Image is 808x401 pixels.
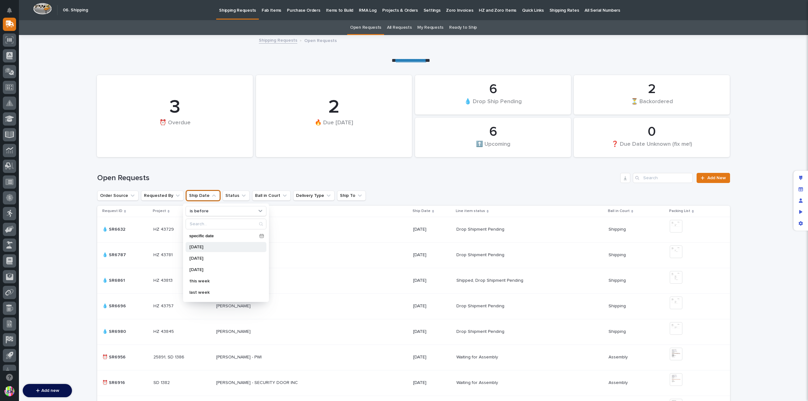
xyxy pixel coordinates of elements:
[707,176,726,180] span: Add New
[23,384,72,397] button: Add new
[252,191,291,201] button: Ball in Court
[426,98,560,111] div: 💧 Drop Ship Pending
[102,302,127,309] p: 💧 SR6696
[189,245,256,249] p: [DATE]
[585,140,719,154] div: ❓ Due Date Unknown (fix me!)
[153,277,174,283] p: HZ 43813
[413,380,451,386] p: [DATE]
[413,304,451,309] p: [DATE]
[153,208,166,215] p: Project
[189,234,257,238] p: specific date
[153,379,171,386] p: SD 1382
[3,385,16,398] button: users-avatar
[153,251,174,258] p: HZ 43781
[153,302,175,309] p: HZ 43757
[97,293,730,319] tr: 💧 SR6696💧 SR6696 HZ 43757HZ 43757 [PERSON_NAME][PERSON_NAME] [DATE]Drop Shipment PendingDrop Ship...
[413,227,451,232] p: [DATE]
[585,81,719,97] div: 2
[293,191,335,201] button: Delivery Type
[456,328,506,334] p: Drop Shipment Pending
[259,36,297,44] a: Shipping Requests
[141,191,184,201] button: Requested By
[153,328,175,334] p: HZ 43845
[304,37,337,44] p: Open Requests
[609,226,627,232] p: Shipping
[97,268,730,293] tr: 💧 SR6861💧 SR6861 HZ 43813HZ 43813 [PERSON_NAME][PERSON_NAME] [DATE]Shipped, Drop Shipment Pending...
[337,191,366,201] button: Ship To
[413,278,451,283] p: [DATE]
[795,184,806,195] div: Manage fields and data
[795,172,806,184] div: Edit layout
[413,355,451,360] p: [DATE]
[216,353,263,360] p: [PERSON_NAME] - PWI
[97,242,730,268] tr: 💧 SR6787💧 SR6787 HZ 43781HZ 43781 [PERSON_NAME][PERSON_NAME] [DATE]Drop Shipment PendingDrop Ship...
[186,231,266,241] div: specific date
[102,226,127,232] p: 💧 SR6632
[585,124,719,140] div: 0
[585,98,719,111] div: ⏳ Backordered
[267,119,401,139] div: 🔥 Due [DATE]
[413,329,451,334] p: [DATE]
[697,173,730,183] a: Add New
[609,328,627,334] p: Shipping
[456,208,485,215] p: Line item status
[189,268,256,272] p: [DATE]
[153,353,186,360] p: 25891, SD 1386
[153,226,175,232] p: HZ 43729
[189,256,256,261] p: [DATE]
[669,208,690,215] p: Packing List
[267,96,401,119] div: 2
[102,328,127,334] p: 💧 SR6980
[456,302,506,309] p: Drop Shipment Pending
[426,140,560,154] div: ⬆️ Upcoming
[413,208,431,215] p: Ship Date
[426,124,560,140] div: 6
[108,119,242,139] div: ⏰ Overdue
[3,4,16,17] button: Notifications
[97,370,730,396] tr: ⏰ SR6916⏰ SR6916 SD 1382SD 1382 [PERSON_NAME] - SECURITY DOOR INC[PERSON_NAME] - SECURITY DOOR IN...
[456,226,506,232] p: Drop Shipment Pending
[190,209,209,214] p: is before
[456,353,499,360] p: Waiting for Assembly
[216,379,299,386] p: [PERSON_NAME] - SECURITY DOOR INC
[609,277,627,283] p: Shipping
[108,96,242,119] div: 3
[3,371,16,384] button: Open support chat
[102,208,122,215] p: Request ID
[350,20,381,35] a: Open Requests
[102,353,127,360] p: ⏰ SR6956
[8,8,16,18] div: Notifications
[102,379,126,386] p: ⏰ SR6916
[102,251,127,258] p: 💧 SR6787
[387,20,412,35] a: All Requests
[97,217,730,242] tr: 💧 SR6632💧 SR6632 HZ 43729HZ 43729 [PERSON_NAME][PERSON_NAME] [DATE]Drop Shipment PendingDrop Ship...
[795,206,806,218] div: Preview as
[417,20,443,35] a: My Requests
[795,195,806,206] div: Manage users
[97,319,730,345] tr: 💧 SR6980💧 SR6980 HZ 43845HZ 43845 [PERSON_NAME][PERSON_NAME] [DATE]Drop Shipment PendingDrop Ship...
[189,279,256,283] p: this week
[186,191,220,201] button: Ship Date
[33,3,52,15] img: Workspace Logo
[609,251,627,258] p: Shipping
[102,277,126,283] p: 💧 SR6861
[426,81,560,97] div: 6
[609,379,629,386] p: Assembly
[216,328,252,334] p: [PERSON_NAME]
[456,251,506,258] p: Drop Shipment Pending
[97,191,139,201] button: Order Source
[633,173,693,183] input: Search
[609,353,629,360] p: Assembly
[216,302,252,309] p: [PERSON_NAME]
[456,277,525,283] p: Shipped, Drop Shipment Pending
[189,290,256,295] p: last week
[97,174,618,183] h1: Open Requests
[795,218,806,229] div: App settings
[456,379,499,386] p: Waiting for Assembly
[413,252,451,258] p: [DATE]
[186,219,266,229] input: Search
[97,345,730,370] tr: ⏰ SR6956⏰ SR6956 25891, SD 138625891, SD 1386 [PERSON_NAME] - PWI[PERSON_NAME] - PWI [DATE]Waitin...
[223,191,250,201] button: Status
